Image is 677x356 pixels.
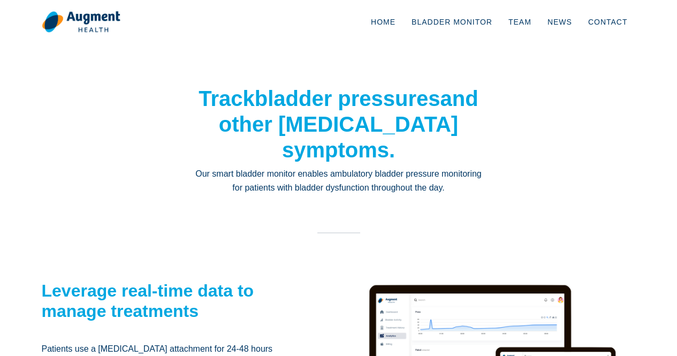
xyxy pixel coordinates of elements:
p: Our smart bladder monitor enables ambulatory bladder pressure monitoring for patients with bladde... [194,167,483,195]
h1: Track and other [MEDICAL_DATA] symptoms. [194,86,483,163]
a: Contact [580,4,636,40]
h2: Leverage real-time data to manage treatments [42,281,280,322]
a: Home [363,4,404,40]
img: logo [42,11,120,33]
a: Team [500,4,539,40]
strong: bladder pressures [255,87,440,110]
a: News [539,4,580,40]
a: Bladder Monitor [404,4,500,40]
